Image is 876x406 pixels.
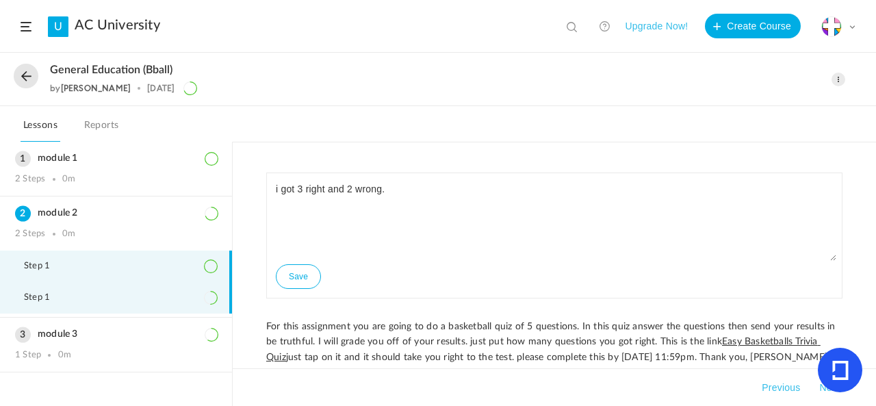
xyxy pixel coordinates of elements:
div: 2 Steps [15,229,45,240]
div: 0m [58,350,71,361]
img: cross-mosaek.png [822,17,841,36]
h3: module 2 [15,207,217,219]
button: Create Course [705,14,801,38]
a: Easy Basketballs Trivia Quiz [266,337,821,361]
span: Step 1 [24,292,67,303]
span: general education (bball) [50,64,172,77]
a: Reports [81,116,122,142]
button: Next [816,379,842,396]
p: For this assignment you are going to do a basketball quiz of 5 questions. In this quiz answer the... [266,319,842,365]
button: Save [276,264,321,289]
button: Upgrade Now! [625,14,688,38]
h3: module 3 [15,329,217,340]
div: 0m [62,174,75,185]
a: U [48,16,68,37]
h3: module 1 [15,153,217,164]
textarea: i got 3 right and 2 wrong. [272,179,836,261]
span: Step 1 [24,261,67,272]
a: AC University [75,17,160,34]
div: 1 Step [15,350,41,361]
div: [DATE] [147,84,175,93]
a: Lessons [21,116,60,142]
div: by [50,84,131,93]
div: 2 Steps [15,174,45,185]
button: Previous [759,379,803,396]
a: [PERSON_NAME] [61,83,131,93]
div: 0m [62,229,75,240]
